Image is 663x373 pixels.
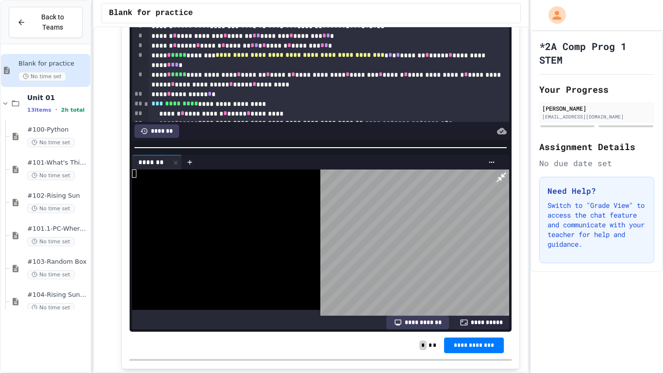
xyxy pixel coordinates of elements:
[539,83,654,96] h2: Your Progress
[538,4,568,26] div: My Account
[547,201,646,249] p: Switch to "Grade View" to access the chat feature and communicate with your teacher for help and ...
[27,138,75,147] span: No time set
[539,140,654,153] h2: Assignment Details
[55,106,57,114] span: •
[9,7,83,38] button: Back to Teams
[18,60,88,68] span: Blank for practice
[32,12,74,33] span: Back to Teams
[27,270,75,279] span: No time set
[27,291,88,299] span: #104-Rising Sun Plus
[27,192,88,200] span: #102-Rising Sun
[547,185,646,197] h3: Need Help?
[27,107,51,113] span: 13 items
[27,237,75,246] span: No time set
[27,93,88,102] span: Unit 01
[109,7,193,19] span: Blank for practice
[542,113,651,120] div: [EMAIL_ADDRESS][DOMAIN_NAME]
[61,107,85,113] span: 2h total
[27,303,75,312] span: No time set
[27,159,88,167] span: #101-What's This ??
[27,171,75,180] span: No time set
[27,126,88,134] span: #100-Python
[27,204,75,213] span: No time set
[27,225,88,233] span: #101.1-PC-Where am I?
[18,72,66,81] span: No time set
[27,258,88,266] span: #103-Random Box
[539,39,654,67] h1: *2A Comp Prog 1 STEM
[542,104,651,113] div: [PERSON_NAME]
[539,157,654,169] div: No due date set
